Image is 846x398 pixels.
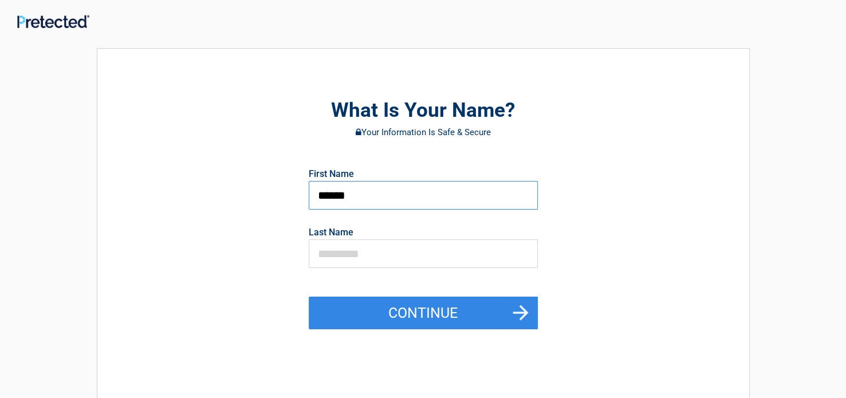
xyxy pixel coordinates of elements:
[160,128,686,137] h3: Your Information Is Safe & Secure
[17,15,89,28] img: Main Logo
[160,97,686,124] h2: What Is Your Name?
[309,170,354,179] label: First Name
[309,297,538,330] button: Continue
[309,228,353,237] label: Last Name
